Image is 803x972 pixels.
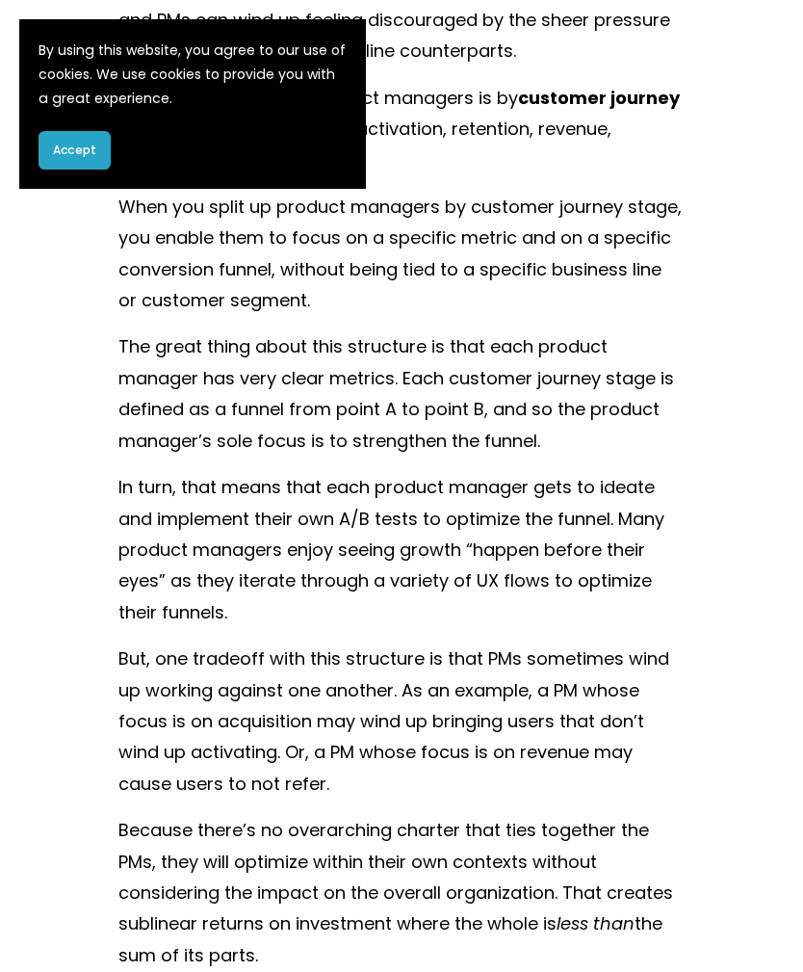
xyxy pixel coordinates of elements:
[118,815,685,971] p: Because there’s no overarching charter that ties together the PMs, they will optimize within thei...
[118,331,685,457] p: The great thing about this structure is that each product manager has very clear metrics. Each cu...
[39,131,111,170] button: Accept
[118,644,685,800] p: But, one tradeoff with this structure is that PMs sometimes wind up working against one another. ...
[19,19,366,189] section: Cookie banner
[557,911,635,935] em: less than
[118,472,685,628] p: In turn, that means that each product manager gets to ideate and implement their own A/B tests to...
[53,142,96,159] span: Accept
[118,83,685,176] p: A third way to split up product managers is by , such as acquisition, activation, retention, reve...
[118,192,685,317] p: When you split up product managers by customer journey stage, you enable them to focus on a speci...
[39,39,347,112] p: By using this website, you agree to our use of cookies. We use cookies to provide you with a grea...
